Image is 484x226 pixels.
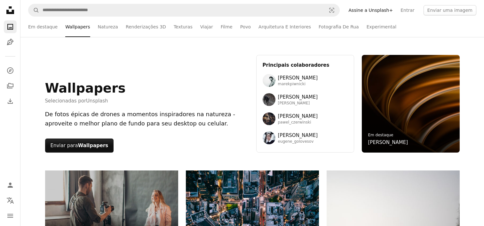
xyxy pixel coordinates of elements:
a: Entrar [397,5,418,15]
a: Povo [240,17,251,37]
button: Enviar uma imagem [424,5,476,15]
strong: Wallpapers [78,143,108,148]
a: Renderizações 3D [126,17,166,37]
span: [PERSON_NAME] [278,93,318,101]
h3: Principais colaboradores [263,61,348,69]
form: Pesquise conteúdo visual em todo o site [28,4,340,17]
img: Avatar do usuário Eugene Golovesov [263,132,275,144]
span: pawel_czerwinski [278,120,318,125]
span: [PERSON_NAME] [278,112,318,120]
a: Avatar do usuário Wolfgang Hasselmann[PERSON_NAME][PERSON_NAME] [263,93,348,106]
a: Em destaque [368,133,393,137]
a: Assine a Unsplash+ [345,5,397,15]
a: Avatar do usuário Pawel Czerwinski[PERSON_NAME]pawel_czerwinski [263,112,348,125]
a: Unsplash [86,98,108,104]
a: Texturas [174,17,193,37]
button: Pesquise na Unsplash [28,4,39,16]
span: [PERSON_NAME] [278,132,318,139]
span: [PERSON_NAME] [278,101,318,106]
a: Em destaque [28,17,58,37]
h1: Wallpapers [45,80,126,96]
a: Ilustrações [4,36,17,49]
a: Natureza [98,17,118,37]
a: Entrar / Cadastrar-se [4,179,17,192]
a: [PERSON_NAME] [368,139,408,146]
a: Coleções [4,79,17,92]
span: marekpiwnicki [278,82,318,87]
a: Viajar [200,17,213,37]
span: [PERSON_NAME] [278,74,318,82]
img: Avatar do usuário Wolfgang Hasselmann [263,93,275,106]
a: Explorar [4,64,17,77]
button: Pesquisa visual [324,4,339,16]
div: De fotos épicas de drones a momentos inspiradores na natureza - aproveite o melhor plano de fundo... [45,110,249,128]
a: Avatar do usuário Eugene Golovesov[PERSON_NAME]eugene_golovesov [263,132,348,144]
button: Enviar paraWallpapers [45,139,114,153]
button: Idioma [4,194,17,207]
a: Histórico de downloads [4,95,17,108]
button: Menu [4,209,17,222]
a: Avatar do usuário Marek Piwnicki[PERSON_NAME]marekpiwnicki [263,74,348,87]
a: Experimental [367,17,396,37]
span: Selecionadas por [45,97,126,105]
img: Avatar do usuário Pawel Czerwinski [263,112,275,125]
img: Avatar do usuário Marek Piwnicki [263,74,275,87]
a: Filme [221,17,233,37]
a: Fotografia De Rua [319,17,359,37]
a: Fotos [4,20,17,33]
span: eugene_golovesov [278,139,318,144]
a: Arquitetura E Interiores [258,17,311,37]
